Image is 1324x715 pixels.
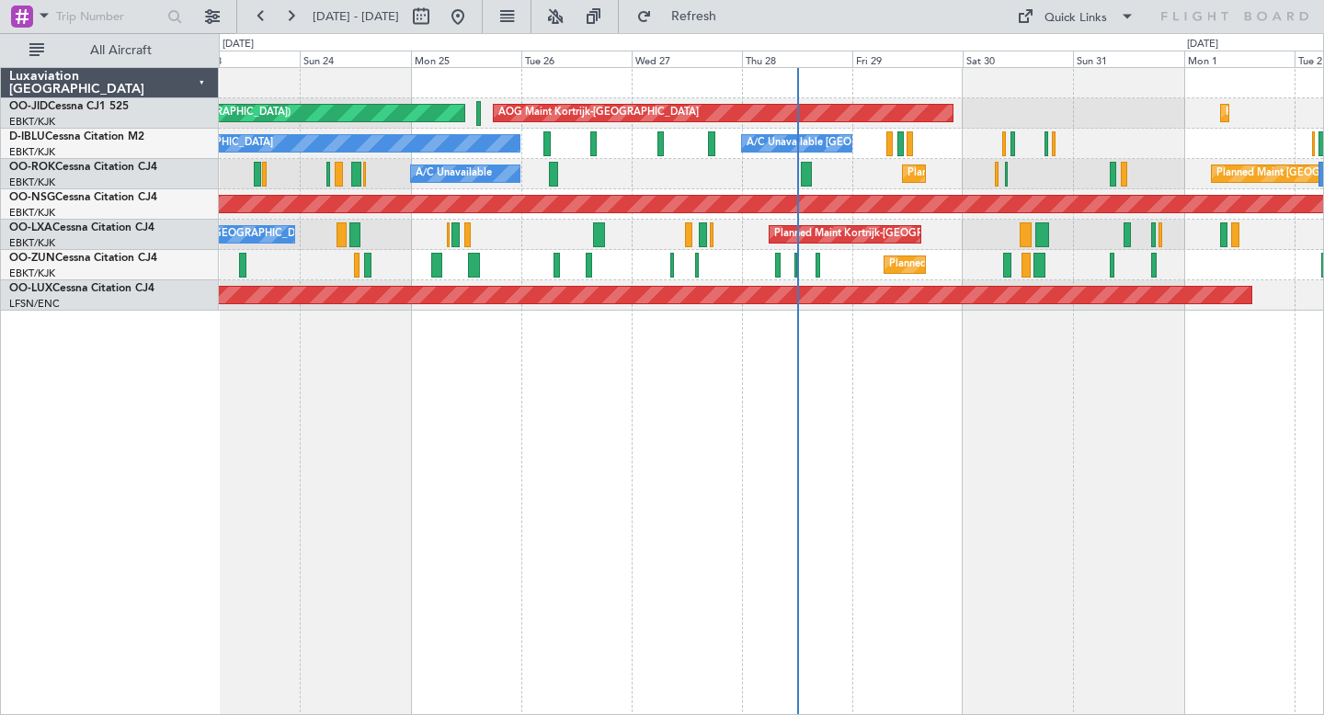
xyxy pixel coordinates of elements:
[628,2,738,31] button: Refresh
[223,37,254,52] div: [DATE]
[9,283,52,294] span: OO-LUX
[189,51,300,67] div: Sat 23
[9,236,55,250] a: EBKT/KJK
[1187,37,1218,52] div: [DATE]
[9,176,55,189] a: EBKT/KJK
[747,130,1040,157] div: A/C Unavailable [GEOGRAPHIC_DATA]-[GEOGRAPHIC_DATA]
[1008,2,1144,31] button: Quick Links
[742,51,852,67] div: Thu 28
[9,206,55,220] a: EBKT/KJK
[9,283,154,294] a: OO-LUXCessna Citation CJ4
[9,162,55,173] span: OO-ROK
[656,10,733,23] span: Refresh
[632,51,742,67] div: Wed 27
[852,51,963,67] div: Fri 29
[1073,51,1183,67] div: Sun 31
[48,44,194,57] span: All Aircraft
[9,253,157,264] a: OO-ZUNCessna Citation CJ4
[313,8,399,25] span: [DATE] - [DATE]
[9,115,55,129] a: EBKT/KJK
[9,297,60,311] a: LFSN/ENC
[9,192,55,203] span: OO-NSG
[416,160,492,187] div: A/C Unavailable
[9,222,52,233] span: OO-LXA
[9,253,55,264] span: OO-ZUN
[20,36,200,65] button: All Aircraft
[9,145,55,159] a: EBKT/KJK
[9,222,154,233] a: OO-LXACessna Citation CJ4
[498,99,699,127] div: AOG Maint Kortrijk-[GEOGRAPHIC_DATA]
[1184,51,1295,67] div: Mon 1
[9,162,157,173] a: OO-ROKCessna Citation CJ4
[411,51,521,67] div: Mon 25
[963,51,1073,67] div: Sat 30
[9,101,129,112] a: OO-JIDCessna CJ1 525
[9,192,157,203] a: OO-NSGCessna Citation CJ4
[9,267,55,280] a: EBKT/KJK
[9,131,45,142] span: D-IBLU
[521,51,632,67] div: Tue 26
[774,221,988,248] div: Planned Maint Kortrijk-[GEOGRAPHIC_DATA]
[9,101,48,112] span: OO-JID
[9,131,144,142] a: D-IBLUCessna Citation M2
[56,3,162,30] input: Trip Number
[889,251,1103,278] div: Planned Maint Kortrijk-[GEOGRAPHIC_DATA]
[300,51,410,67] div: Sun 24
[1044,9,1107,28] div: Quick Links
[907,160,1122,187] div: Planned Maint Kortrijk-[GEOGRAPHIC_DATA]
